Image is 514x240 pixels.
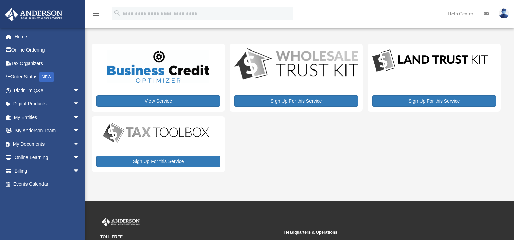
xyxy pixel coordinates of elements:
img: User Pic [499,8,509,18]
a: View Service [96,95,220,107]
a: My Documentsarrow_drop_down [5,137,90,151]
a: Tax Organizers [5,57,90,70]
span: arrow_drop_down [73,111,87,124]
div: NEW [39,72,54,82]
img: Anderson Advisors Platinum Portal [3,8,65,21]
a: My Anderson Teamarrow_drop_down [5,124,90,138]
a: Digital Productsarrow_drop_down [5,97,87,111]
span: arrow_drop_down [73,137,87,151]
span: arrow_drop_down [73,151,87,165]
a: Online Ordering [5,43,90,57]
i: search [113,9,121,17]
img: LandTrust_lgo-1.jpg [372,48,488,73]
span: arrow_drop_down [73,84,87,98]
a: Events Calendar [5,178,90,191]
a: Sign Up For this Service [234,95,358,107]
a: My Entitiesarrow_drop_down [5,111,90,124]
a: menu [92,12,100,18]
span: arrow_drop_down [73,97,87,111]
a: Online Learningarrow_drop_down [5,151,90,164]
a: Billingarrow_drop_down [5,164,90,178]
small: Headquarters & Operations [284,229,464,236]
img: Anderson Advisors Platinum Portal [100,218,141,226]
a: Order StatusNEW [5,70,90,84]
a: Home [5,30,90,43]
a: Platinum Q&Aarrow_drop_down [5,84,90,97]
a: Sign Up For this Service [96,156,220,167]
img: WS-Trust-Kit-lgo-1.jpg [234,48,358,81]
i: menu [92,9,100,18]
span: arrow_drop_down [73,124,87,138]
img: taxtoolbox_new-1.webp [96,121,215,145]
a: Sign Up For this Service [372,95,496,107]
span: arrow_drop_down [73,164,87,178]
